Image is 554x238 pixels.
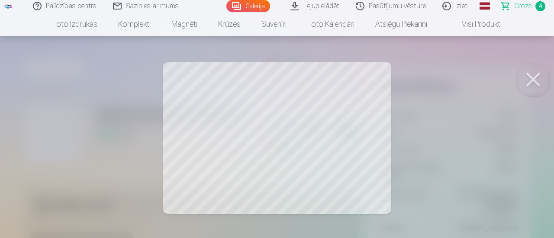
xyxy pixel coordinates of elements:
[535,1,545,11] span: 4
[365,12,438,36] a: Atslēgu piekariņi
[514,1,532,11] span: Grozs
[208,12,251,36] a: Krūzes
[297,12,365,36] a: Foto kalendāri
[108,12,161,36] a: Komplekti
[251,12,297,36] a: Suvenīri
[3,3,13,9] img: /fa1
[161,12,208,36] a: Magnēti
[438,12,512,36] a: Visi produkti
[42,12,108,36] a: Foto izdrukas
